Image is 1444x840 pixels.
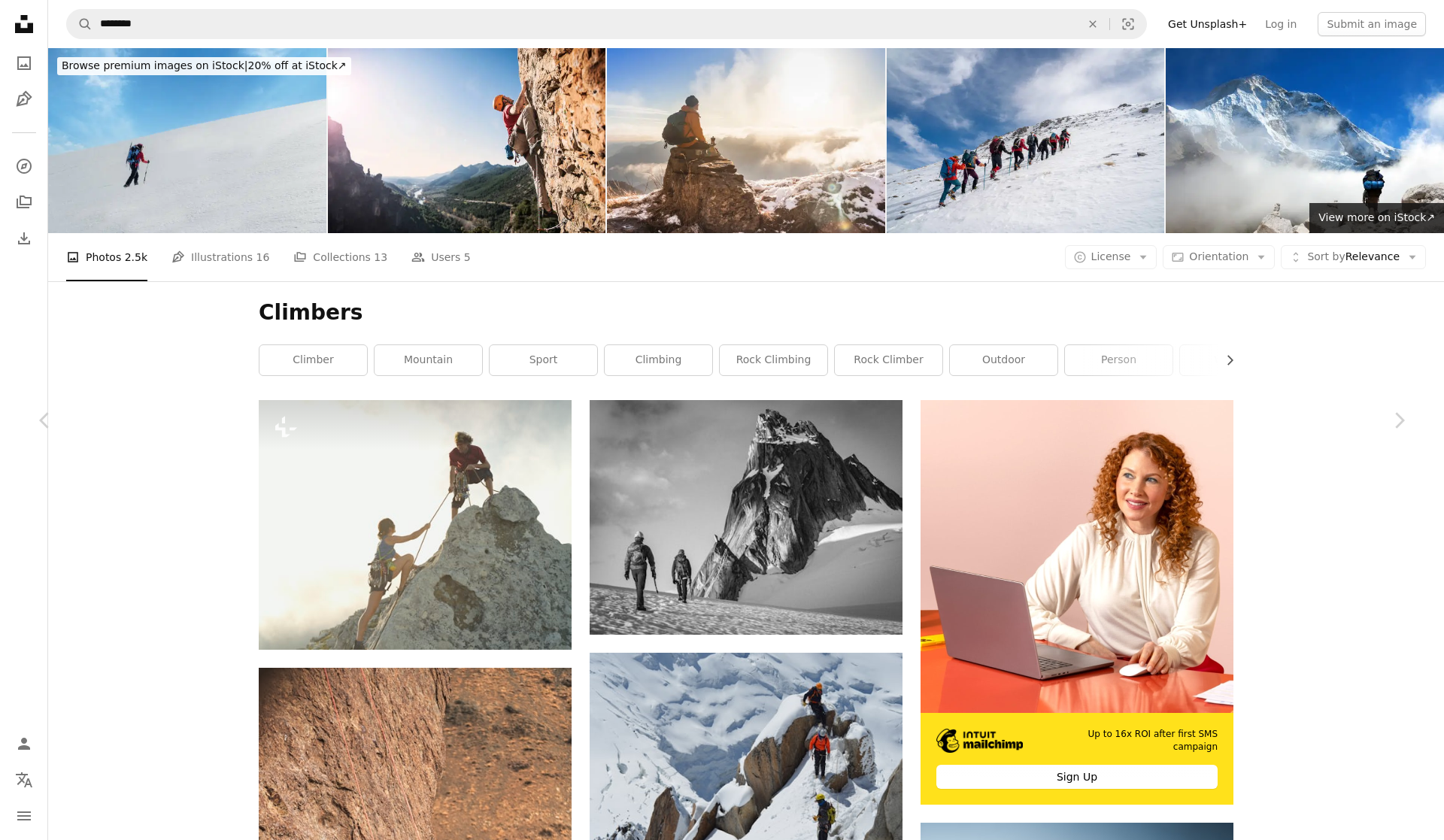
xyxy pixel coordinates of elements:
button: Menu [9,801,39,831]
img: grayscale photo of two people walking on mountain valley [590,400,902,635]
button: Visual search [1110,10,1146,38]
button: Search Unsplash [67,10,93,38]
a: Illustrations 16 [171,233,269,281]
span: Relevance [1307,250,1400,265]
button: Clear [1076,10,1109,38]
a: rock climbing [720,345,827,375]
a: mountain [375,345,482,375]
span: 13 [374,249,387,265]
a: Illustrations [9,84,39,114]
a: three person trekking on snow field mountain at daytime [590,750,902,763]
img: Low Angle View Of Man Rock Climbing Against Sky [328,48,606,233]
a: Up to 16x ROI after first SMS campaignSign Up [921,400,1233,805]
a: Log in [1256,12,1306,36]
button: scroll list to the right [1216,345,1233,375]
a: Collections 13 [293,233,387,281]
a: Get Unsplash+ [1159,12,1256,36]
a: a man helping a woman climb up the side of a mountain [259,517,572,531]
a: Next [1354,348,1444,493]
img: Mount Makalu with tourist and clouds [1166,48,1444,233]
img: a man helping a woman climb up the side of a mountain [259,400,572,649]
span: Orientation [1189,250,1248,262]
h1: Climbers [259,299,1233,326]
a: person [1065,345,1172,375]
a: Browse premium images on iStock|20% off at iStock↗ [48,48,360,84]
button: Submit an image [1318,12,1426,36]
a: Explore [9,151,39,181]
a: View more on iStock↗ [1309,203,1444,233]
a: climbing [605,345,712,375]
a: Log in / Sign up [9,729,39,759]
div: 20% off at iStock ↗ [57,57,351,75]
a: Users 5 [411,233,471,281]
a: rock climber [835,345,942,375]
img: Man Relaxing on hight mountain [607,48,885,233]
span: 5 [464,249,471,265]
button: Orientation [1163,245,1275,269]
a: Photos [9,48,39,78]
span: Browse premium images on iStock | [62,59,247,71]
button: Language [9,765,39,795]
img: Female climber is climbing to the summit of a high altitude mountain while holding an ice axe. [48,48,326,233]
img: file-1722962837469-d5d3a3dee0c7image [921,400,1233,713]
a: Download History [9,223,39,253]
span: Sort by [1307,250,1345,262]
a: Collections [9,187,39,217]
span: License [1091,250,1131,262]
img: file-1690386555781-336d1949dad1image [936,729,1023,753]
span: Up to 16x ROI after first SMS campaign [1045,728,1218,754]
div: Sign Up [936,765,1218,789]
span: View more on iStock ↗ [1318,211,1435,223]
form: Find visuals sitewide [66,9,1147,39]
button: License [1065,245,1157,269]
span: 16 [256,249,270,265]
a: grayscale photo of two people walking on mountain valley [590,511,902,524]
a: woman [1180,345,1288,375]
a: climber [259,345,367,375]
a: sport [490,345,597,375]
button: Sort byRelevance [1281,245,1426,269]
img: Mountain climber team is walking on the mountain while watching the beautiful landscape of mounta... [887,48,1165,233]
a: outdoor [950,345,1057,375]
